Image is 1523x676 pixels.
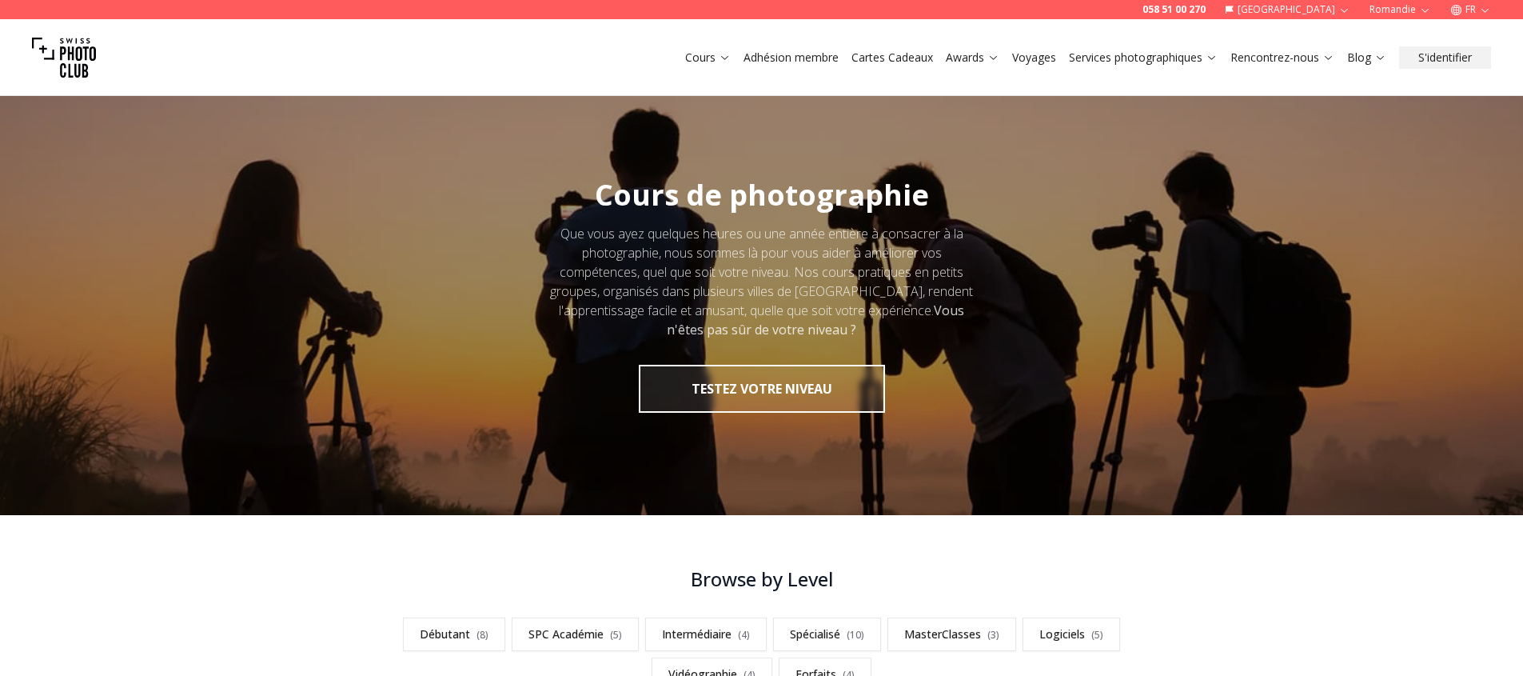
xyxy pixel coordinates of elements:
[1091,628,1103,642] span: ( 5 )
[737,46,845,69] button: Adhésion membre
[1224,46,1341,69] button: Rencontrez-nous
[1230,50,1334,66] a: Rencontrez-nous
[1023,618,1120,651] a: Logiciels(5)
[610,628,622,642] span: ( 5 )
[738,628,750,642] span: ( 4 )
[645,618,767,651] a: Intermédiaire(4)
[1012,50,1056,66] a: Voyages
[847,628,864,642] span: ( 10 )
[639,365,885,413] button: TESTEZ VOTRE NIVEAU
[946,50,999,66] a: Awards
[1347,50,1386,66] a: Blog
[544,224,979,339] div: Que vous ayez quelques heures ou une année entière à consacrer à la photographie, nous sommes là ...
[1006,46,1063,69] button: Voyages
[773,618,881,651] a: Spécialisé(10)
[744,50,839,66] a: Adhésion membre
[851,50,933,66] a: Cartes Cadeaux
[1069,50,1218,66] a: Services photographiques
[1142,3,1206,16] a: 058 51 00 270
[1399,46,1491,69] button: S'identifier
[476,628,488,642] span: ( 8 )
[1341,46,1393,69] button: Blog
[595,175,929,214] span: Cours de photographie
[365,566,1158,592] h3: Browse by Level
[987,628,999,642] span: ( 3 )
[512,618,639,651] a: SPC Académie(5)
[887,618,1016,651] a: MasterClasses(3)
[845,46,939,69] button: Cartes Cadeaux
[403,618,505,651] a: Débutant(8)
[685,50,731,66] a: Cours
[679,46,737,69] button: Cours
[939,46,1006,69] button: Awards
[32,26,96,90] img: Swiss photo club
[1063,46,1224,69] button: Services photographiques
